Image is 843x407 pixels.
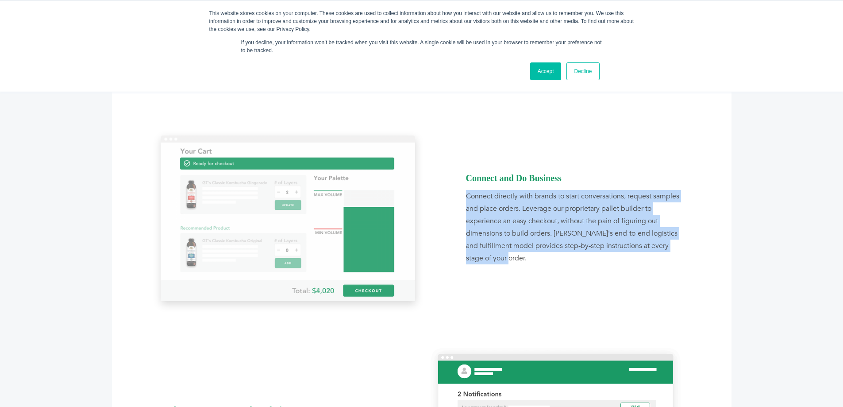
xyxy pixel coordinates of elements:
[241,39,602,54] p: If you decline, your information won’t be tracked when you visit this website. A single cookie wi...
[466,190,683,264] div: Connect directly with brands to start conversations, request samples and place orders. Leverage o...
[466,172,683,184] div: Connect and Do Business
[209,9,634,33] div: This website stores cookies on your computer. These cookies are used to collect information about...
[566,62,599,80] a: Decline
[530,62,562,80] a: Accept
